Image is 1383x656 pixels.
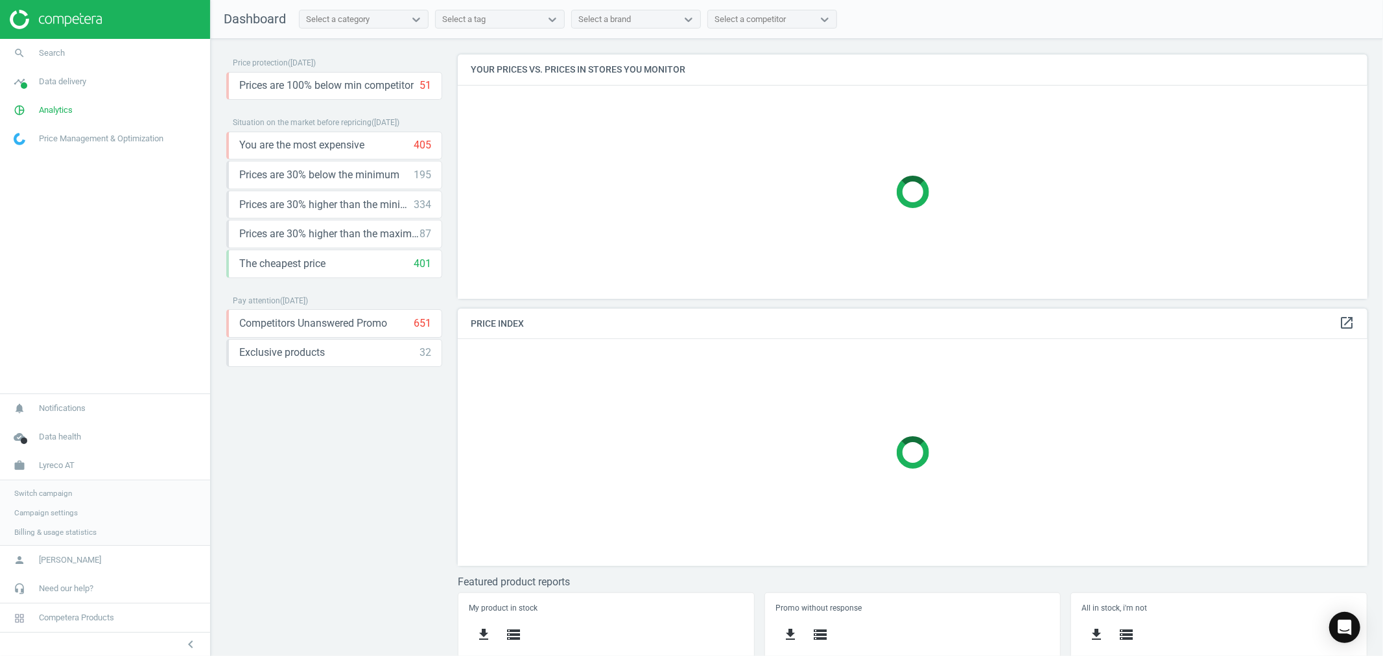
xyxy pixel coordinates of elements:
span: Exclusive products [239,346,325,360]
i: cloud_done [7,425,32,449]
span: [PERSON_NAME] [39,554,101,566]
button: get_app [775,620,805,650]
span: ( [DATE] ) [280,296,308,305]
h4: Price Index [458,309,1367,339]
div: 651 [414,316,431,331]
h5: Promo without response [775,603,1050,613]
span: Dashboard [224,11,286,27]
i: open_in_new [1339,315,1354,331]
div: Select a tag [442,14,486,25]
span: Switch campaign [14,488,72,498]
span: Prices are 30% higher than the maximal [239,227,420,241]
div: 334 [414,198,431,212]
button: storage [805,620,835,650]
h3: Featured product reports [458,576,1367,588]
i: search [7,41,32,65]
button: storage [499,620,528,650]
h5: All in stock, i'm not [1082,603,1356,613]
span: Data health [39,431,81,443]
a: open_in_new [1339,315,1354,332]
i: get_app [476,627,491,642]
img: wGWNvw8QSZomAAAAABJRU5ErkJggg== [14,133,25,145]
button: storage [1112,620,1142,650]
i: get_app [1089,627,1105,642]
h4: Your prices vs. prices in stores you monitor [458,54,1367,85]
span: Price Management & Optimization [39,133,163,145]
i: person [7,548,32,572]
span: Prices are 30% higher than the minimum [239,198,414,212]
span: Billing & usage statistics [14,527,97,537]
span: Campaign settings [14,508,78,518]
i: storage [1119,627,1135,642]
span: You are the most expensive [239,138,364,152]
h5: My product in stock [469,603,743,613]
button: chevron_left [174,636,207,653]
div: 195 [414,168,431,182]
span: ( [DATE] ) [288,58,316,67]
i: chevron_left [183,637,198,652]
i: notifications [7,396,32,421]
span: Prices are 100% below min competitor [239,78,414,93]
div: 401 [414,257,431,271]
div: 51 [420,78,431,93]
div: 32 [420,346,431,360]
span: Search [39,47,65,59]
button: get_app [469,620,499,650]
span: The cheapest price [239,257,325,271]
span: Notifications [39,403,86,414]
span: Prices are 30% below the minimum [239,168,399,182]
div: Open Intercom Messenger [1329,612,1360,643]
i: storage [506,627,521,642]
img: ajHJNr6hYgQAAAAASUVORK5CYII= [10,10,102,29]
i: pie_chart_outlined [7,98,32,123]
span: ( [DATE] ) [372,118,399,127]
span: Data delivery [39,76,86,88]
i: work [7,453,32,478]
span: Competera Products [39,612,114,624]
span: Need our help? [39,583,93,594]
span: Price protection [233,58,288,67]
i: timeline [7,69,32,94]
div: Select a brand [578,14,631,25]
button: get_app [1082,620,1112,650]
div: 405 [414,138,431,152]
span: Pay attention [233,296,280,305]
div: Select a category [306,14,370,25]
span: Analytics [39,104,73,116]
i: headset_mic [7,576,32,601]
div: 87 [420,227,431,241]
i: storage [812,627,828,642]
span: Lyreco AT [39,460,75,471]
span: Situation on the market before repricing [233,118,372,127]
div: Select a competitor [715,14,786,25]
span: Competitors Unanswered Promo [239,316,387,331]
i: get_app [783,627,798,642]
